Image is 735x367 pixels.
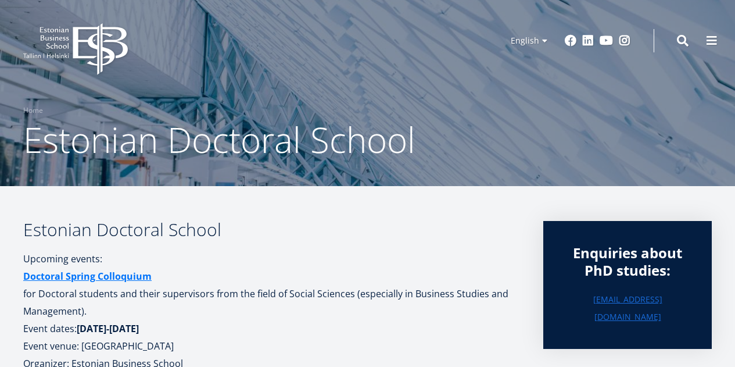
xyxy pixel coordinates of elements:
[23,105,43,116] a: Home
[23,116,415,163] span: Estonian Doctoral School
[23,250,520,268] p: Upcoming events:
[565,35,576,47] a: Facebook
[600,35,613,47] a: Youtube
[567,244,689,279] div: Enquiries about PhD studies:
[23,218,221,241] b: Estonian Doctoral School
[567,291,689,326] a: [EMAIL_ADDRESS][DOMAIN_NAME]
[619,35,630,47] a: Instagram
[77,322,139,335] strong: [DATE]-[DATE]
[23,270,152,283] strong: Doctoral Spring Colloquium
[582,35,594,47] a: Linkedin
[23,268,152,285] a: Doctoral Spring Colloquium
